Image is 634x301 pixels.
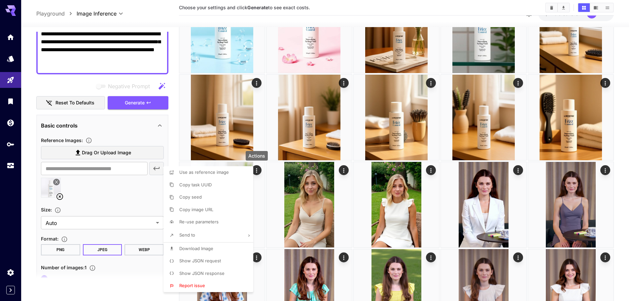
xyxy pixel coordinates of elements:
span: Report issue [179,283,205,288]
span: Copy task UUID [179,182,212,187]
span: Use as reference image [179,169,229,175]
span: Download Image [179,246,213,251]
div: Actions [246,151,268,161]
span: Copy seed [179,194,202,200]
span: Show JSON request [179,258,221,263]
span: Copy image URL [179,207,213,212]
span: Show JSON response [179,271,225,276]
span: Re-use parameters [179,219,219,224]
span: Send to [179,232,195,238]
